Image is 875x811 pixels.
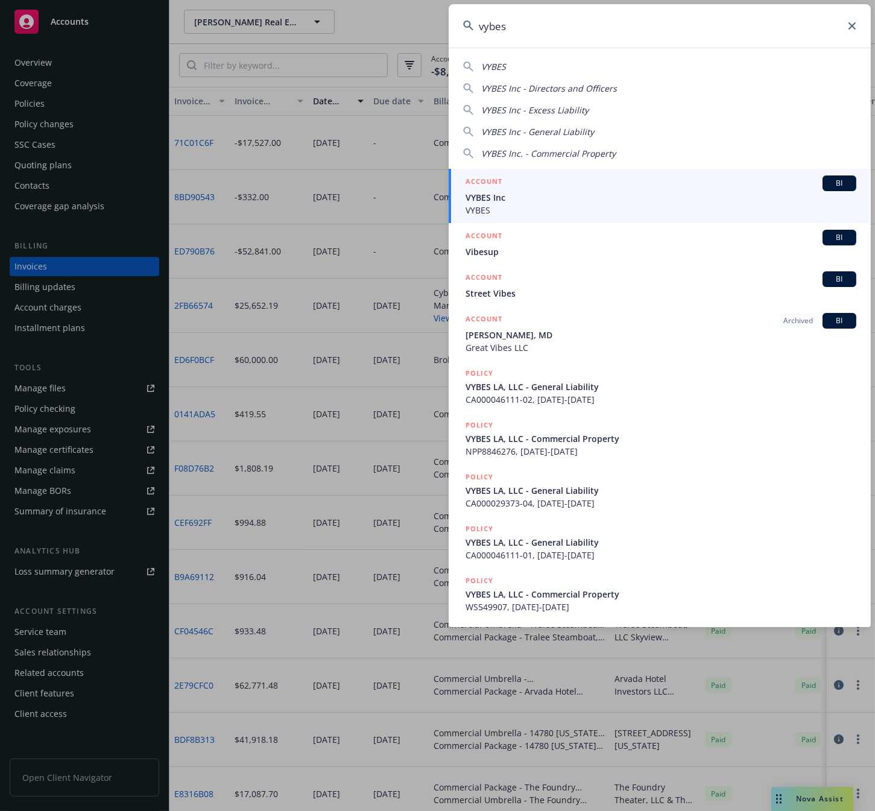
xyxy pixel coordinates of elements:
a: POLICYVYBES LA, LLC - Commercial PropertyNPP8846276, [DATE]-[DATE] [449,412,871,464]
span: Vibesup [466,245,856,258]
a: POLICYVYBES LA, LLC - Commercial PropertyWS549907, [DATE]-[DATE] [449,568,871,620]
h5: ACCOUNT [466,175,502,190]
span: VYBES LA, LLC - Commercial Property [466,432,856,445]
a: POLICYVYBES LA, LLC - General LiabilityCA000046111-01, [DATE]-[DATE] [449,516,871,568]
span: VYBES Inc - General Liability [481,126,594,137]
a: POLICYVYBES LA, LLC - General LiabilityCA000029373-04, [DATE]-[DATE] [449,464,871,516]
span: VYBES Inc [466,191,856,204]
span: VYBES Inc. - Commercial Property [481,148,616,159]
a: ACCOUNTArchivedBI[PERSON_NAME], MDGreat Vibes LLC [449,306,871,361]
span: VYBES Inc - Directors and Officers [481,83,617,94]
span: VYBES [481,61,506,72]
span: NPP8846276, [DATE]-[DATE] [466,445,856,458]
a: ACCOUNTBIVYBES IncVYBES [449,169,871,223]
span: VYBES [466,204,856,216]
span: VYBES LA, LLC - Commercial Property [466,588,856,601]
span: VYBES Inc - Excess Liability [481,104,589,116]
span: Street Vibes [466,287,856,300]
span: VYBES LA, LLC - General Liability [466,536,856,549]
span: VYBES LA, LLC - General Liability [466,484,856,497]
span: Archived [783,315,813,326]
span: CA000046111-02, [DATE]-[DATE] [466,393,856,406]
span: WS549907, [DATE]-[DATE] [466,601,856,613]
h5: ACCOUNT [466,230,502,244]
a: POLICYVYBES LA, LLC - General LiabilityCA000046111-02, [DATE]-[DATE] [449,361,871,412]
a: ACCOUNTBIVibesup [449,223,871,265]
h5: POLICY [466,471,493,483]
span: [PERSON_NAME], MD [466,329,856,341]
h5: ACCOUNT [466,271,502,286]
h5: POLICY [466,419,493,431]
span: CA000029373-04, [DATE]-[DATE] [466,497,856,510]
h5: ACCOUNT [466,313,502,327]
span: BI [827,178,851,189]
span: BI [827,315,851,326]
h5: POLICY [466,523,493,535]
h5: POLICY [466,367,493,379]
span: BI [827,232,851,243]
span: BI [827,274,851,285]
span: VYBES LA, LLC - General Liability [466,380,856,393]
h5: POLICY [466,575,493,587]
span: Great Vibes LLC [466,341,856,354]
input: Search... [449,4,871,48]
span: CA000046111-01, [DATE]-[DATE] [466,549,856,561]
a: ACCOUNTBIStreet Vibes [449,265,871,306]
